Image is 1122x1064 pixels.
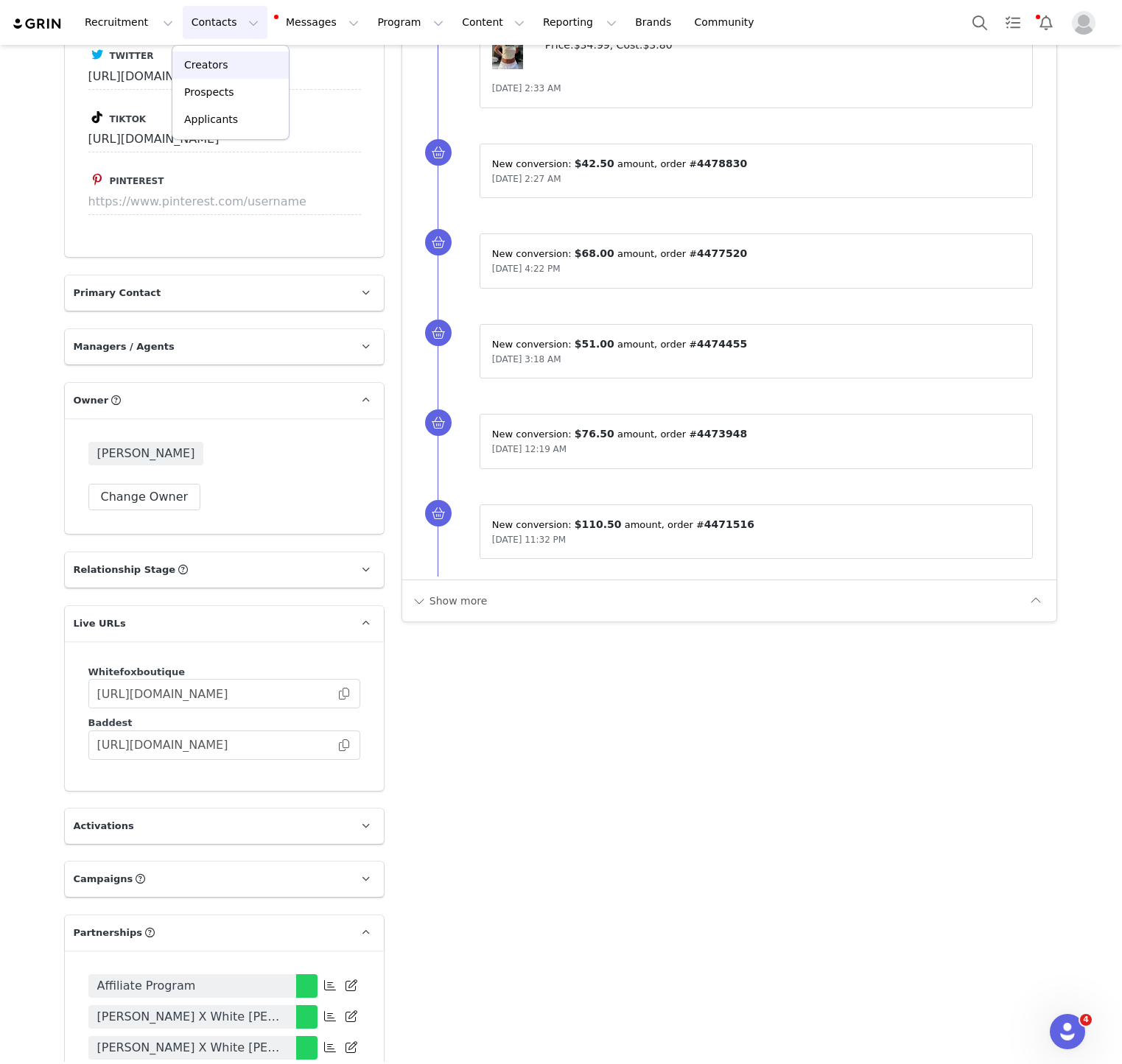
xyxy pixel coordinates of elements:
span: [DATE] 2:33 AM [492,83,561,94]
span: $51.00 [575,338,614,350]
input: https://www.tiktok.com/@username [88,126,361,152]
p: New conversion: ⁨ ⁩ amount⁨⁩⁨, order #⁨ ⁩⁩ [492,337,1021,352]
span: Primary Contact [74,286,161,300]
span: 4 [1080,1014,1092,1026]
p: Applicants [184,112,238,127]
p: Prospects [184,85,234,100]
span: Partnerships [74,926,143,940]
span: Affiliate Program [97,977,196,995]
span: [PERSON_NAME] X White [PERSON_NAME] [97,1039,287,1057]
span: Owner [74,393,109,408]
span: $3.80 [642,39,672,51]
button: Recruitment [76,6,182,39]
span: Managers / Agents [74,339,175,354]
button: Program [368,6,452,39]
a: [PERSON_NAME] X White [PERSON_NAME] [88,1005,296,1029]
img: placeholder-profile.jpg [1072,11,1095,35]
button: Contacts [183,6,267,39]
span: Twitter [110,51,154,61]
a: Affiliate Program [88,974,296,998]
span: 4473948 [697,428,747,440]
span: [DATE] 11:32 PM [492,535,566,545]
span: Whitefoxboutique [88,666,186,677]
p: Price: , Cost: [545,38,1021,53]
a: [PERSON_NAME] X White [PERSON_NAME] [88,1036,296,1060]
span: Relationship Stage [74,563,176,577]
span: Baddest [88,717,133,728]
button: Messages [268,6,368,39]
button: Notifications [1030,6,1062,39]
span: [DATE] 12:19 AM [492,444,567,454]
p: Creators [184,57,228,73]
input: https://www.pinterest.com/username [88,189,361,215]
button: Content [453,6,533,39]
span: [DATE] 3:18 AM [492,354,561,364]
button: Change Owner [88,484,201,510]
button: Search [964,6,996,39]
img: grin logo [12,17,63,31]
p: New conversion: ⁨ ⁩ amount⁨⁩⁨, order #⁨ ⁩⁩ [492,246,1021,261]
span: $68.00 [575,247,614,259]
button: Profile [1063,11,1110,35]
button: Reporting [534,6,625,39]
iframe: Intercom live chat [1050,1014,1085,1049]
p: New conversion: ⁨ ⁩ amount⁨⁩⁨, order #⁨ ⁩⁩ [492,426,1021,442]
span: Pinterest [110,176,164,186]
span: Tiktok [110,114,147,124]
input: https://www.twitter.com/@username [88,63,361,90]
span: $110.50 [575,518,622,530]
span: [PERSON_NAME] [88,442,204,465]
a: Brands [626,6,684,39]
span: Campaigns [74,872,133,887]
p: New conversion: ⁨ ⁩ amount⁨⁩⁨, order #⁨ ⁩⁩ [492,517,1021,532]
span: $42.50 [575,158,614,169]
span: [DATE] 4:22 PM [492,264,561,274]
a: Tasks [997,6,1029,39]
span: [DATE] 2:27 AM [492,174,561,184]
span: 4477520 [697,247,747,259]
span: $76.50 [575,428,614,440]
span: 4478830 [697,158,747,169]
span: $34.99 [574,39,610,51]
a: Community [686,6,770,39]
span: Live URLs [74,616,126,631]
button: Show more [411,589,488,613]
p: New conversion: ⁨ ⁩ amount⁨⁩⁨, order #⁨ ⁩⁩ [492,156,1021,172]
span: 4471516 [704,518,754,530]
span: [PERSON_NAME] X White [PERSON_NAME] [97,1008,287,1026]
span: Activations [74,819,134,834]
span: 4474455 [697,338,747,350]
